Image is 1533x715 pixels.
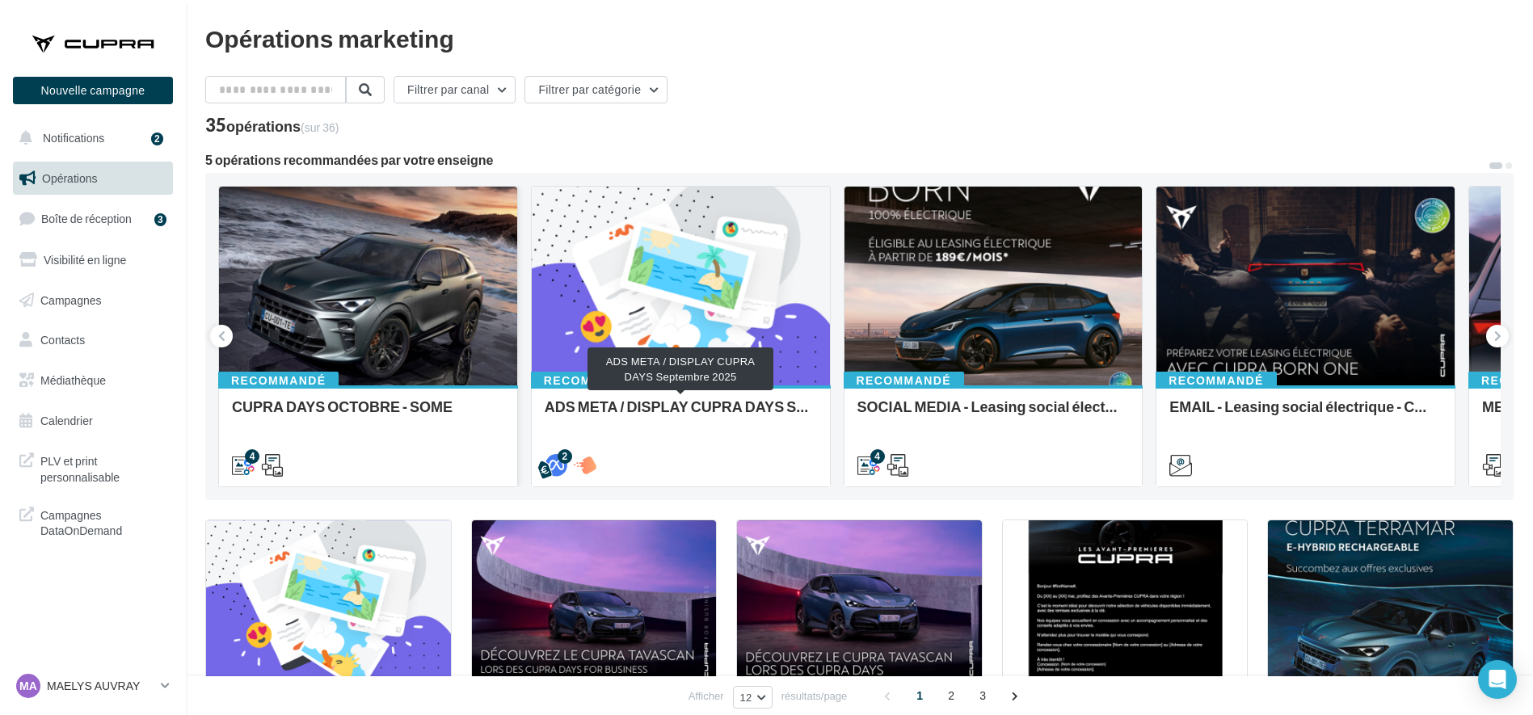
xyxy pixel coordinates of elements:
[226,119,339,133] div: opérations
[19,678,37,694] span: MA
[42,171,97,185] span: Opérations
[40,504,166,539] span: Campagnes DataOnDemand
[154,213,166,226] div: 3
[1478,660,1517,699] div: Open Intercom Messenger
[44,253,126,267] span: Visibilité en ligne
[301,120,339,134] span: (sur 36)
[13,77,173,104] button: Nouvelle campagne
[558,449,572,464] div: 2
[47,678,154,694] p: MAELYS AUVRAY
[40,414,93,427] span: Calendrier
[10,404,176,438] a: Calendrier
[10,162,176,196] a: Opérations
[781,688,848,704] span: résultats/page
[10,284,176,318] a: Campagnes
[13,671,173,701] a: MA MAELYS AUVRAY
[151,132,163,145] div: 2
[205,116,339,134] div: 35
[844,372,964,389] div: Recommandé
[857,398,1130,431] div: SOCIAL MEDIA - Leasing social électrique - CUPRA Born
[40,333,85,347] span: Contacts
[907,683,933,709] span: 1
[524,76,668,103] button: Filtrer par catégorie
[232,398,504,431] div: CUPRA DAYS OCTOBRE - SOME
[10,121,170,155] button: Notifications 2
[205,154,1488,166] div: 5 opérations recommandées par votre enseigne
[10,364,176,397] a: Médiathèque
[394,76,516,103] button: Filtrer par canal
[1169,398,1442,431] div: EMAIL - Leasing social électrique - CUPRA Born One
[40,450,166,485] span: PLV et print personnalisable
[205,26,1514,50] div: Opérations marketing
[740,691,752,704] span: 12
[10,323,176,357] a: Contacts
[10,444,176,491] a: PLV et print personnalisable
[970,683,996,709] span: 3
[41,212,132,225] span: Boîte de réception
[10,243,176,277] a: Visibilité en ligne
[689,688,724,704] span: Afficher
[40,292,102,306] span: Campagnes
[545,398,817,431] div: ADS META / DISPLAY CUPRA DAYS Septembre 2025
[938,683,964,709] span: 2
[10,498,176,545] a: Campagnes DataOnDemand
[870,449,885,464] div: 4
[245,449,259,464] div: 4
[531,372,651,389] div: Recommandé
[218,372,339,389] div: Recommandé
[1156,372,1276,389] div: Recommandé
[733,686,773,709] button: 12
[10,201,176,236] a: Boîte de réception3
[43,131,104,145] span: Notifications
[588,347,773,390] div: ADS META / DISPLAY CUPRA DAYS Septembre 2025
[40,373,106,387] span: Médiathèque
